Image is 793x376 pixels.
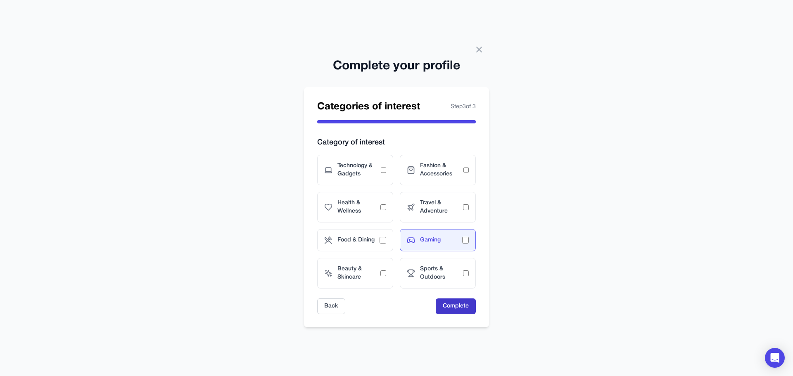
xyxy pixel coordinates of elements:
span: Step 3 of 3 [451,103,476,111]
span: Technology & Gadgets [337,162,381,178]
div: Open Intercom Messenger [765,348,785,368]
h2: Complete your profile [304,59,489,74]
button: Complete [436,298,476,314]
span: Beauty & Skincare [337,265,380,281]
span: Food & Dining [337,236,380,244]
span: Sports & Outdoors [420,265,463,281]
span: Fashion & Accessories [420,162,463,178]
h3: Category of interest [317,137,476,148]
span: Travel & Adventure [420,199,463,215]
span: Health & Wellness [337,199,380,215]
span: Gaming [420,236,462,244]
h2: Categories of interest [317,100,420,114]
button: Back [317,298,345,314]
